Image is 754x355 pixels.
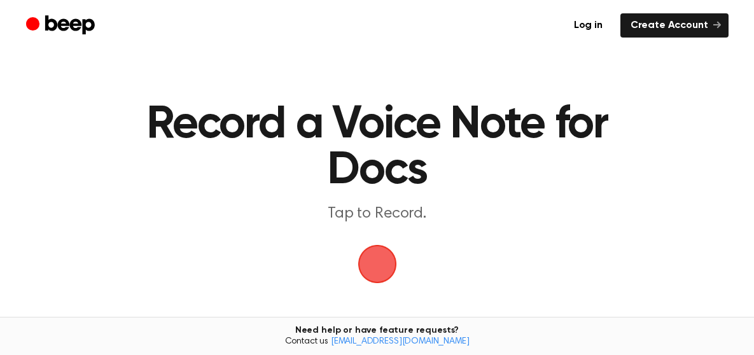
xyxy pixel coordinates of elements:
a: [EMAIL_ADDRESS][DOMAIN_NAME] [331,337,470,346]
span: Contact us [8,337,746,348]
a: Beep [26,13,98,38]
h1: Record a Voice Note for Docs [137,102,617,193]
p: Tap to Record. [137,204,617,225]
button: Beep Logo [358,245,396,283]
a: Log in [564,13,613,38]
a: Create Account [620,13,729,38]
